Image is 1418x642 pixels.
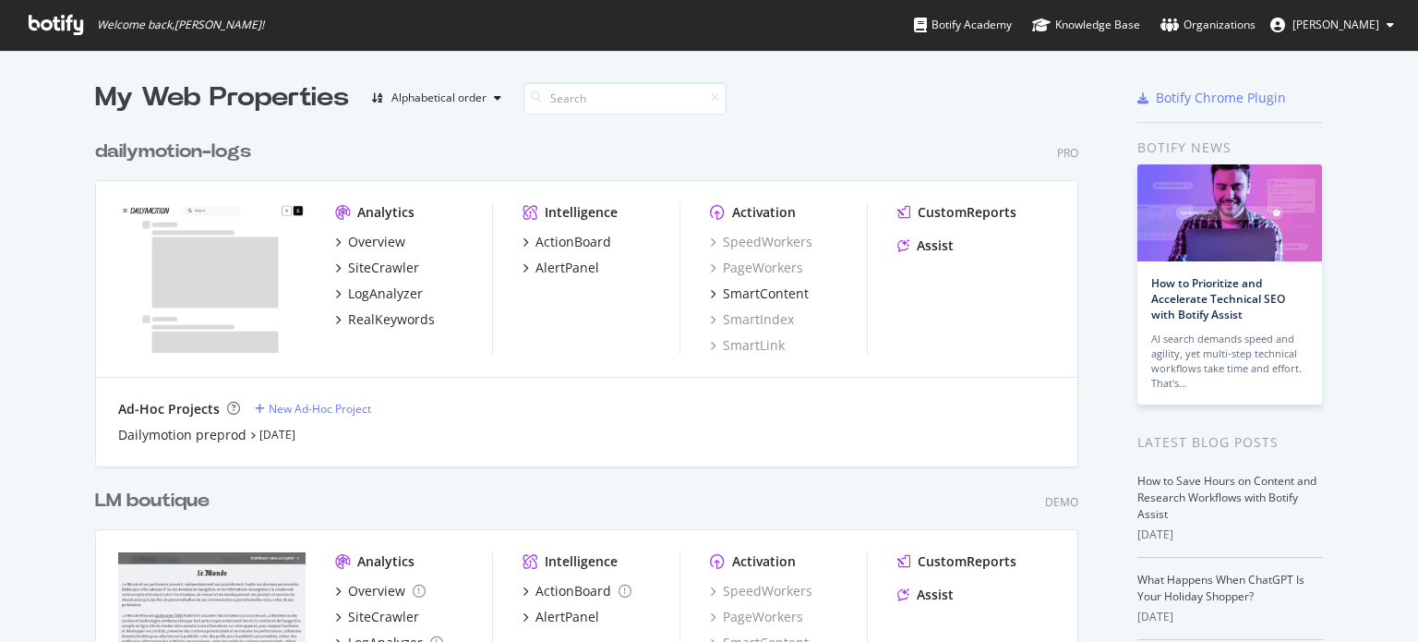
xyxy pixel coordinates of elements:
[535,582,611,600] div: ActionBoard
[523,233,611,251] a: ActionBoard
[118,400,220,418] div: Ad-Hoc Projects
[535,608,599,626] div: AlertPanel
[918,203,1016,222] div: CustomReports
[1137,138,1323,158] div: Botify news
[1057,145,1078,161] div: Pro
[255,401,371,417] a: New Ad-Hoc Project
[335,582,426,600] a: Overview
[1137,89,1286,107] a: Botify Chrome Plugin
[545,203,618,222] div: Intelligence
[918,552,1016,571] div: CustomReports
[1137,609,1323,625] div: [DATE]
[259,427,295,442] a: [DATE]
[1137,572,1304,604] a: What Happens When ChatGPT Is Your Holiday Shopper?
[391,92,487,103] div: Alphabetical order
[710,285,809,303] a: SmartContent
[357,203,415,222] div: Analytics
[1137,432,1323,453] div: Latest Blog Posts
[1151,275,1285,322] a: How to Prioritize and Accelerate Technical SEO with Botify Assist
[1045,494,1078,510] div: Demo
[348,233,405,251] div: Overview
[348,285,423,303] div: LogAnalyzer
[95,79,349,116] div: My Web Properties
[335,285,423,303] a: LogAnalyzer
[523,82,727,115] input: Search
[348,310,435,329] div: RealKeywords
[897,552,1016,571] a: CustomReports
[1137,527,1323,543] div: [DATE]
[917,236,954,255] div: Assist
[523,582,631,600] a: ActionBoard
[95,488,217,515] a: LM boutique
[723,285,809,303] div: SmartContent
[348,259,419,277] div: SiteCrawler
[523,608,599,626] a: AlertPanel
[897,203,1016,222] a: CustomReports
[732,552,796,571] div: Activation
[710,608,803,626] a: PageWorkers
[348,582,405,600] div: Overview
[710,582,812,600] a: SpeedWorkers
[1151,332,1308,391] div: AI search demands speed and agility, yet multi-step technical workflows take time and effort. Tha...
[335,608,419,626] a: SiteCrawler
[348,608,419,626] div: SiteCrawler
[710,259,803,277] a: PageWorkers
[732,203,796,222] div: Activation
[95,139,251,165] div: dailymotion-logs
[535,233,611,251] div: ActionBoard
[118,426,246,444] a: Dailymotion preprod
[95,488,210,515] div: LM boutique
[710,336,785,355] a: SmartLink
[335,310,435,329] a: RealKeywords
[917,586,954,604] div: Assist
[335,259,419,277] a: SiteCrawler
[1256,10,1409,40] button: [PERSON_NAME]
[118,203,306,353] img: www.dailymotion.com
[97,18,264,32] span: Welcome back, [PERSON_NAME] !
[523,259,599,277] a: AlertPanel
[710,310,794,329] a: SmartIndex
[897,586,954,604] a: Assist
[1032,16,1140,34] div: Knowledge Base
[269,401,371,417] div: New Ad-Hoc Project
[357,552,415,571] div: Analytics
[1292,17,1379,32] span: frederic Devigne
[1137,473,1316,522] a: How to Save Hours on Content and Research Workflows with Botify Assist
[710,233,812,251] a: SpeedWorkers
[1160,16,1256,34] div: Organizations
[1137,164,1322,261] img: How to Prioritize and Accelerate Technical SEO with Botify Assist
[914,16,1012,34] div: Botify Academy
[364,83,509,113] button: Alphabetical order
[535,259,599,277] div: AlertPanel
[897,236,954,255] a: Assist
[1156,89,1286,107] div: Botify Chrome Plugin
[95,139,258,165] a: dailymotion-logs
[545,552,618,571] div: Intelligence
[335,233,405,251] a: Overview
